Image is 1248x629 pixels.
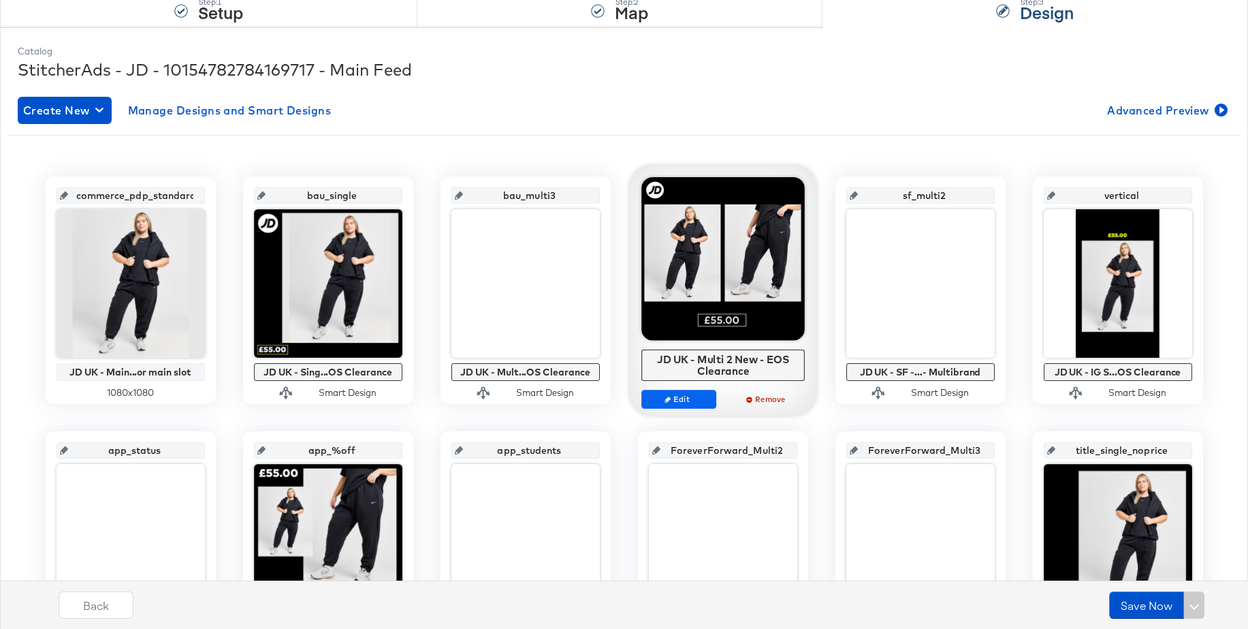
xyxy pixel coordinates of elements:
button: Remove [729,390,804,409]
button: Save Now [1109,592,1184,619]
button: Manage Designs and Smart Designs [123,97,337,124]
button: Create New [18,97,112,124]
strong: Setup [198,1,243,23]
div: JD UK - Main...or main slot [60,367,202,378]
strong: Map [615,1,648,23]
span: Advanced Preview [1107,101,1225,120]
div: Smart Design [319,386,377,399]
div: JD UK - Multi 2 New - EOS Clearance [645,353,801,377]
strong: Design [1020,1,1074,23]
div: Smart Design [516,386,574,399]
div: JD UK - IG S...OS Clearance [1047,367,1189,378]
div: JD UK - Mult...OS Clearance [455,367,596,378]
span: Create New [23,101,106,120]
button: Advanced Preview [1102,97,1230,124]
span: Edit [647,394,709,404]
div: JD UK - SF -...- Multibrand [850,367,991,378]
div: JD UK - Sing...OS Clearance [257,367,399,378]
div: 1080 x 1080 [57,386,205,399]
div: Catalog [18,45,1230,58]
button: Edit [641,390,716,409]
span: Remove [735,394,798,404]
div: Smart Design [1108,386,1166,399]
button: Back [59,592,133,619]
div: StitcherAds - JD - 10154782784169717 - Main Feed [18,58,1230,81]
div: Smart Design [911,386,969,399]
span: Manage Designs and Smart Designs [128,101,332,120]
